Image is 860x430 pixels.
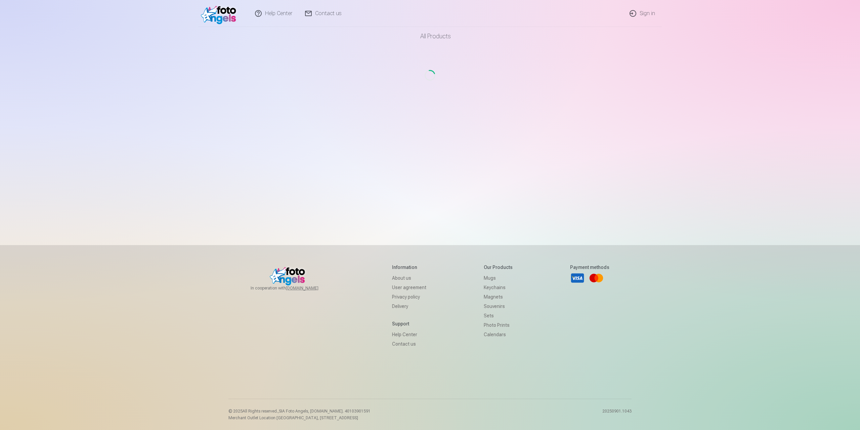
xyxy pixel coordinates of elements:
[392,330,426,339] a: Help Center
[570,271,585,285] a: Visa
[392,292,426,302] a: Privacy policy
[392,283,426,292] a: User agreement
[279,409,371,414] span: SIA Foto Angels, [DOMAIN_NAME]. 40103901591
[484,330,513,339] a: Calendars
[484,320,513,330] a: Photo prints
[286,285,335,291] a: [DOMAIN_NAME]
[484,283,513,292] a: Keychains
[392,273,426,283] a: About us
[570,264,609,271] h5: Payment methods
[201,3,240,24] img: /v1
[228,415,371,421] p: Merchant Outlet Location [GEOGRAPHIC_DATA], [STREET_ADDRESS]
[392,264,426,271] h5: Information
[251,285,335,291] span: In cooperation with
[401,27,459,46] a: All products
[484,273,513,283] a: Mugs
[392,302,426,311] a: Delivery
[484,302,513,311] a: Souvenirs
[602,408,632,421] p: 20250901.1043
[589,271,604,285] a: Mastercard
[484,311,513,320] a: Sets
[484,264,513,271] h5: Our products
[228,408,371,414] p: © 2025 All Rights reserved. ,
[484,292,513,302] a: Magnets
[392,320,426,327] h5: Support
[392,339,426,349] a: Contact us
